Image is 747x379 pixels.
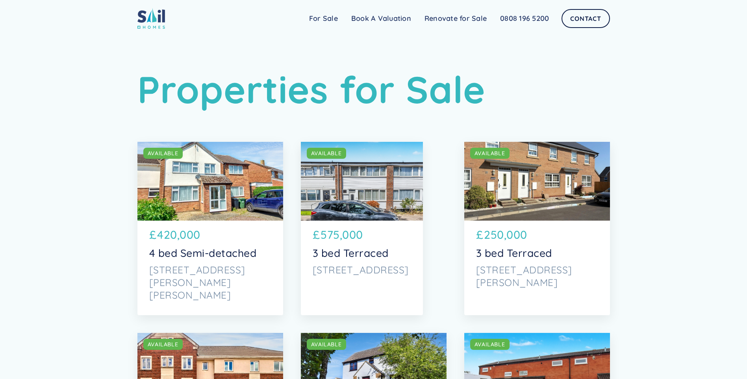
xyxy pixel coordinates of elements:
[313,264,411,276] p: [STREET_ADDRESS]
[311,149,342,157] div: AVAILABLE
[137,8,165,29] img: sail home logo colored
[148,340,178,348] div: AVAILABLE
[149,264,271,301] p: [STREET_ADDRESS][PERSON_NAME][PERSON_NAME]
[149,247,271,260] p: 4 bed Semi-detached
[313,247,411,260] p: 3 bed Terraced
[476,264,598,289] p: [STREET_ADDRESS][PERSON_NAME]
[418,11,493,26] a: Renovate for Sale
[301,142,423,315] a: AVAILABLE£575,0003 bed Terraced[STREET_ADDRESS]
[302,11,345,26] a: For Sale
[149,227,157,243] p: £
[562,9,610,28] a: Contact
[476,227,484,243] p: £
[476,247,598,260] p: 3 bed Terraced
[464,142,610,315] a: AVAILABLE£250,0003 bed Terraced[STREET_ADDRESS][PERSON_NAME]
[313,227,320,243] p: £
[148,149,178,157] div: AVAILABLE
[484,227,527,243] p: 250,000
[311,340,342,348] div: AVAILABLE
[345,11,418,26] a: Book A Valuation
[137,142,283,315] a: AVAILABLE£420,0004 bed Semi-detached[STREET_ADDRESS][PERSON_NAME][PERSON_NAME]
[475,149,505,157] div: AVAILABLE
[321,227,363,243] p: 575,000
[137,67,610,112] h1: Properties for Sale
[475,340,505,348] div: AVAILABLE
[157,227,200,243] p: 420,000
[493,11,556,26] a: 0808 196 5200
